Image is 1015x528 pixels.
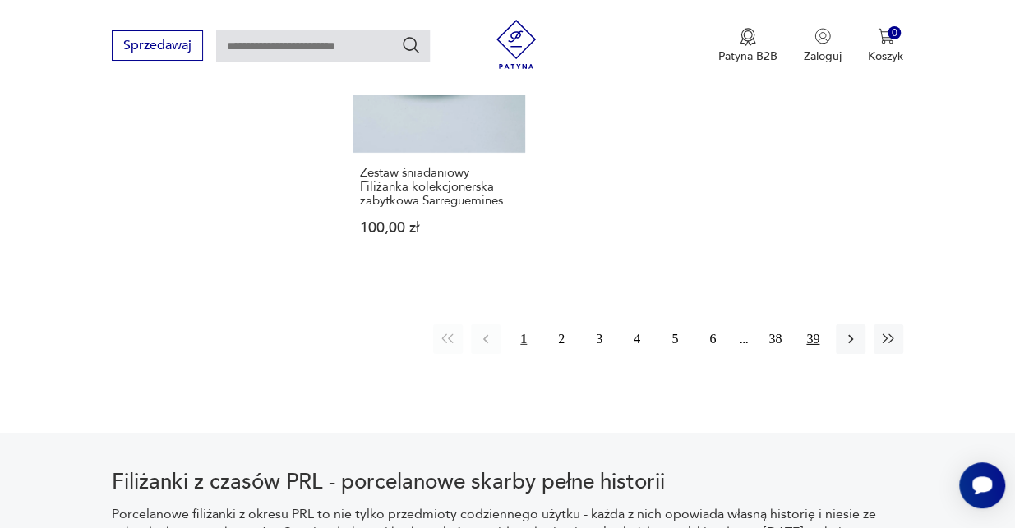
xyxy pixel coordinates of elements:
button: 38 [760,324,790,354]
button: Sprzedawaj [112,30,203,61]
button: 3 [584,324,614,354]
button: 5 [660,324,690,354]
p: Koszyk [868,48,903,64]
button: 1 [509,324,538,354]
button: 4 [622,324,652,354]
iframe: Smartsupp widget button [959,462,1005,508]
button: Patyna B2B [718,28,777,64]
img: Ikona medalu [740,28,756,46]
a: Sprzedawaj [112,41,203,53]
p: 100,00 zł [360,221,518,235]
button: 0Koszyk [868,28,903,64]
img: Patyna - sklep z meblami i dekoracjami vintage [491,20,541,69]
h2: Filiżanki z czasów PRL - porcelanowe skarby pełne historii [112,472,903,492]
div: 0 [888,26,902,40]
button: 6 [698,324,727,354]
h3: Zestaw śniadaniowy Filiżanka kolekcjonerska zabytkowa Sarreguemines [360,166,518,208]
button: 39 [798,324,828,354]
button: 2 [547,324,576,354]
a: Ikona medaluPatyna B2B [718,28,777,64]
img: Ikonka użytkownika [814,28,831,44]
img: Ikona koszyka [878,28,894,44]
p: Zaloguj [804,48,842,64]
button: Zaloguj [804,28,842,64]
p: Patyna B2B [718,48,777,64]
button: Szukaj [401,35,421,55]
